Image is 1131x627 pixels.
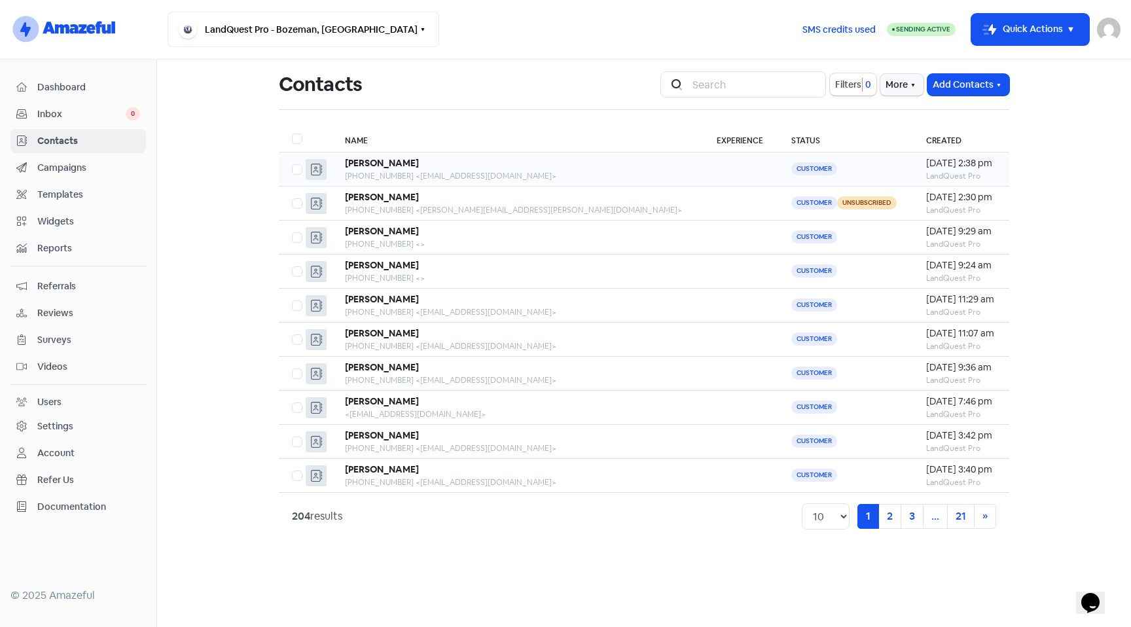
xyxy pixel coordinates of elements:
span: Unsubscribed [837,196,897,209]
a: SMS credits used [791,22,887,35]
span: Reviews [37,306,140,320]
div: [DATE] 9:36 am [926,361,996,374]
a: Settings [10,414,146,439]
a: Templates [10,183,146,207]
div: [PHONE_NUMBER] <> [345,272,691,284]
div: [DATE] 2:30 pm [926,190,996,204]
span: » [982,509,988,523]
div: [DATE] 3:40 pm [926,463,996,476]
a: ... [923,504,948,529]
th: Status [778,126,913,152]
span: Customer [791,367,837,380]
a: Inbox 0 [10,102,146,126]
a: Surveys [10,328,146,352]
b: [PERSON_NAME] [345,395,419,407]
iframe: chat widget [1076,575,1118,614]
button: Quick Actions [971,14,1089,45]
span: Refer Us [37,473,140,487]
b: [PERSON_NAME] [345,429,419,441]
span: Sending Active [896,25,950,33]
div: [PHONE_NUMBER] <[EMAIL_ADDRESS][DOMAIN_NAME]> [345,476,691,488]
h1: Contacts [279,63,362,105]
div: LandQuest Pro [926,340,996,352]
a: Users [10,390,146,414]
button: Filters0 [830,73,876,96]
th: Experience [704,126,778,152]
b: [PERSON_NAME] [345,463,419,475]
span: Reports [37,242,140,255]
a: 2 [878,504,901,529]
span: Customer [791,469,837,482]
span: Templates [37,188,140,202]
div: LandQuest Pro [926,306,996,318]
div: LandQuest Pro [926,408,996,420]
b: [PERSON_NAME] [345,157,419,169]
a: 21 [947,504,975,529]
a: Videos [10,355,146,379]
a: Contacts [10,129,146,153]
a: Refer Us [10,468,146,492]
a: Reviews [10,301,146,325]
span: 0 [863,78,871,92]
div: [PHONE_NUMBER] <[PERSON_NAME][EMAIL_ADDRESS][PERSON_NAME][DOMAIN_NAME]> [345,204,691,216]
span: Videos [37,360,140,374]
a: 1 [857,504,879,529]
div: [DATE] 11:07 am [926,327,996,340]
div: [DATE] 9:24 am [926,259,996,272]
span: Documentation [37,500,140,514]
div: Users [37,395,62,409]
span: Customer [791,196,837,209]
span: Customer [791,230,837,243]
span: Customer [791,264,837,278]
th: Created [913,126,1009,152]
a: Documentation [10,495,146,519]
span: Surveys [37,333,140,347]
span: Inbox [37,107,126,121]
a: Dashboard [10,75,146,99]
span: Widgets [37,215,140,228]
a: Next [974,504,996,529]
a: Referrals [10,274,146,298]
div: LandQuest Pro [926,170,996,182]
div: [DATE] 9:29 am [926,224,996,238]
div: [DATE] 2:38 pm [926,156,996,170]
strong: 204 [292,509,310,523]
span: Campaigns [37,161,140,175]
div: © 2025 Amazeful [10,588,146,603]
span: Customer [791,332,837,346]
span: SMS credits used [802,23,876,37]
div: [PHONE_NUMBER] <[EMAIL_ADDRESS][DOMAIN_NAME]> [345,170,691,182]
button: Add Contacts [927,74,1009,96]
b: [PERSON_NAME] [345,361,419,373]
div: [DATE] 7:46 pm [926,395,996,408]
b: [PERSON_NAME] [345,259,419,271]
b: [PERSON_NAME] [345,293,419,305]
div: LandQuest Pro [926,442,996,454]
div: LandQuest Pro [926,204,996,216]
a: Sending Active [887,22,956,37]
span: Contacts [37,134,140,148]
a: Account [10,441,146,465]
img: User [1097,18,1121,41]
span: Customer [791,298,837,312]
div: [DATE] 3:42 pm [926,429,996,442]
span: Customer [791,162,837,175]
a: Widgets [10,209,146,234]
b: [PERSON_NAME] [345,327,419,339]
div: [PHONE_NUMBER] <[EMAIL_ADDRESS][DOMAIN_NAME]> [345,306,691,318]
span: 0 [126,107,140,120]
div: results [292,509,342,524]
a: Reports [10,236,146,260]
input: Search [685,71,826,98]
div: <[EMAIL_ADDRESS][DOMAIN_NAME]> [345,408,691,420]
div: [PHONE_NUMBER] <[EMAIL_ADDRESS][DOMAIN_NAME]> [345,374,691,386]
a: 3 [901,504,924,529]
button: LandQuest Pro - Bozeman, [GEOGRAPHIC_DATA] [168,12,439,47]
span: Customer [791,401,837,414]
th: Name [332,126,704,152]
div: [PHONE_NUMBER] <[EMAIL_ADDRESS][DOMAIN_NAME]> [345,340,691,352]
div: Settings [37,420,73,433]
div: [DATE] 11:29 am [926,293,996,306]
div: LandQuest Pro [926,272,996,284]
div: Account [37,446,75,460]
